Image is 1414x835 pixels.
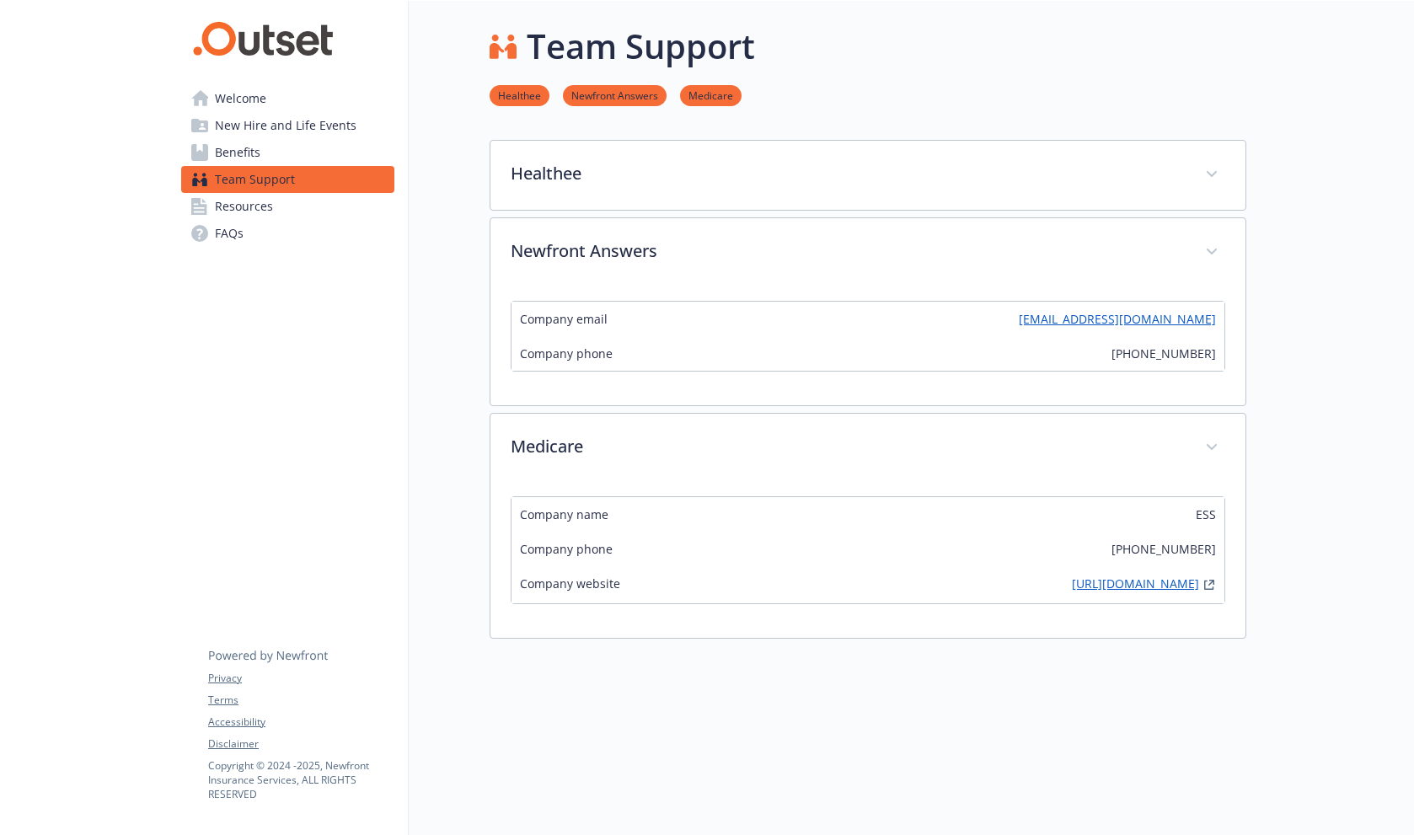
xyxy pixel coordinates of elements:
div: Medicare [490,414,1245,483]
a: FAQs [181,220,394,247]
span: Company email [520,310,608,328]
span: Company phone [520,540,613,558]
a: Team Support [181,166,394,193]
a: Medicare [680,87,742,103]
p: Medicare [511,434,1185,459]
a: Newfront Answers [563,87,667,103]
div: Newfront Answers [490,287,1245,405]
span: New Hire and Life Events [215,112,356,139]
p: Copyright © 2024 - 2025 , Newfront Insurance Services, ALL RIGHTS RESERVED [208,758,394,801]
span: Company name [520,506,608,523]
a: [EMAIL_ADDRESS][DOMAIN_NAME] [1019,310,1216,328]
div: Medicare [490,483,1245,638]
a: Terms [208,693,394,708]
a: Privacy [208,671,394,686]
a: Healthee [490,87,549,103]
a: Benefits [181,139,394,166]
h1: Team Support [527,21,755,72]
a: Accessibility [208,715,394,730]
a: New Hire and Life Events [181,112,394,139]
a: Welcome [181,85,394,112]
span: ESS [1196,506,1216,523]
a: Disclaimer [208,736,394,752]
a: [URL][DOMAIN_NAME] [1072,575,1199,595]
p: Newfront Answers [511,238,1185,264]
span: Team Support [215,166,295,193]
a: Resources [181,193,394,220]
span: Welcome [215,85,266,112]
span: Resources [215,193,273,220]
div: Newfront Answers [490,218,1245,287]
span: [PHONE_NUMBER] [1111,345,1216,362]
span: FAQs [215,220,244,247]
span: Company website [520,575,620,595]
p: Healthee [511,161,1185,186]
span: Company phone [520,345,613,362]
span: Benefits [215,139,260,166]
span: [PHONE_NUMBER] [1111,540,1216,558]
a: external [1199,575,1219,595]
div: Healthee [490,141,1245,210]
